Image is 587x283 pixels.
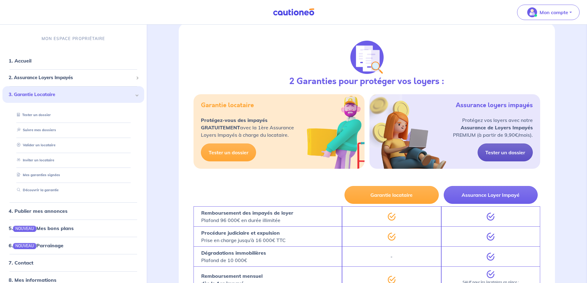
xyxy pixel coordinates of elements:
div: Tester un dossier [10,110,137,120]
div: 7. Contact [2,257,144,269]
a: Mes garanties signées [14,173,60,177]
h5: Assurance loyers impayés [456,102,533,109]
p: avec la 1ère Assurance Loyers Impayés à charge du locataire. [201,116,294,139]
img: justif-loupe [350,41,384,74]
button: Garantie locataire [344,186,438,204]
button: Assurance Loyer Impayé [444,186,538,204]
div: 2. Assurance Loyers Impayés [2,72,144,84]
span: 2. Assurance Loyers Impayés [9,74,133,81]
div: - [342,246,441,266]
a: 7. Contact [9,260,33,266]
h5: Garantie locataire [201,102,254,109]
p: Plafond de 10 000€ [201,249,266,264]
a: Valider un locataire [14,143,55,147]
div: 6.NOUVEAUParrainage [2,239,144,252]
div: Mes garanties signées [10,170,137,180]
h3: 2 Garanties pour protéger vos loyers : [289,76,444,87]
button: illu_account_valid_menu.svgMon compte [517,5,580,20]
a: 1. Accueil [9,58,31,64]
a: Inviter un locataire [14,158,54,162]
a: Tester un dossier [478,144,533,161]
strong: Assurance de Loyers Impayés [461,124,533,131]
img: Cautioneo [271,8,317,16]
strong: Remboursement des impayés de loyer [201,210,293,216]
div: Découvrir la garantie [10,185,137,195]
strong: Protégez-vous des impayés GRATUITEMENT [201,117,267,131]
div: 5.NOUVEAUMes bons plans [2,222,144,234]
p: MON ESPACE PROPRIÉTAIRE [42,36,105,42]
div: 1. Accueil [2,55,144,67]
strong: Dégradations immobilières [201,250,266,256]
span: 3. Garantie Locataire [9,91,133,98]
a: Suivre mes dossiers [14,128,56,132]
a: 6.NOUVEAUParrainage [9,242,63,249]
a: Découvrir la garantie [14,188,59,192]
div: 4. Publier mes annonces [2,205,144,217]
div: Suivre mes dossiers [10,125,137,135]
img: illu_account_valid_menu.svg [527,7,537,17]
a: 5.NOUVEAUMes bons plans [9,225,74,231]
a: Tester un dossier [14,113,51,117]
div: Inviter un locataire [10,155,137,165]
a: 8. Mes informations [9,277,56,283]
p: Prise en charge jusqu’à 16 000€ TTC [201,229,286,244]
p: Plafond 96 000€ en durée illimitée [201,209,293,224]
div: Valider un locataire [10,140,137,150]
strong: Procédure judiciaire et expulsion [201,230,280,236]
p: Protégez vos loyers avec notre PREMIUM (à partir de 9,90€/mois). [453,116,533,139]
div: 3. Garantie Locataire [2,86,144,103]
p: Mon compte [540,9,568,16]
a: 4. Publier mes annonces [9,208,67,214]
a: Tester un dossier [201,144,256,161]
